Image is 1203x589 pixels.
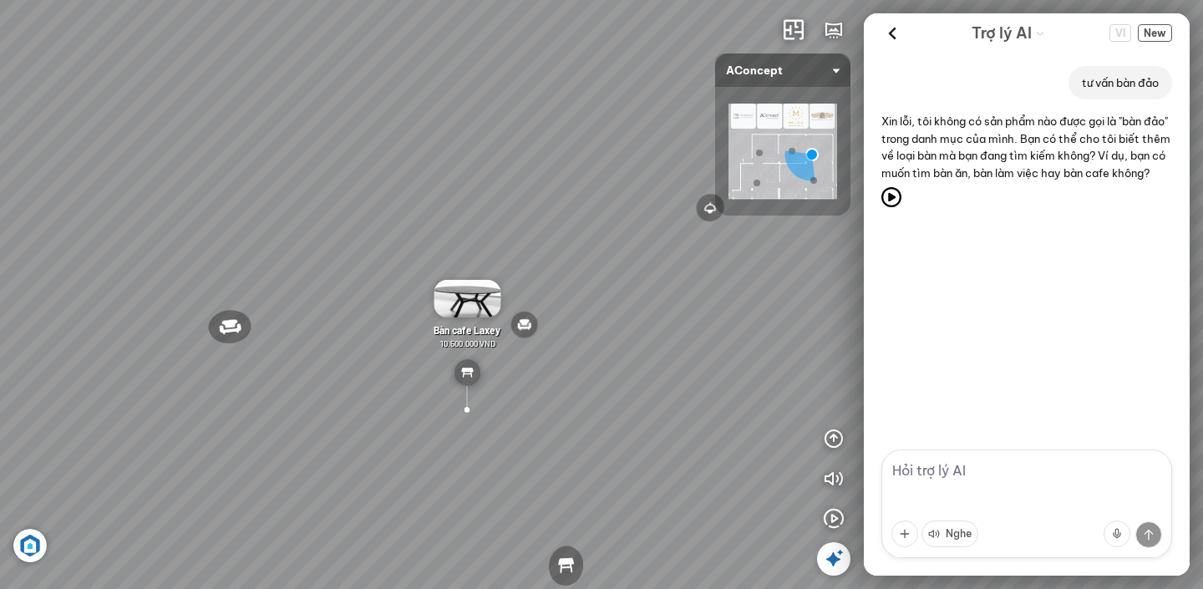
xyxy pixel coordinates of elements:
[881,113,1172,181] p: Xin lỗi, tôi không có sản phẩm nào được gọi là "bàn đảo" trong danh mục của mình. Bạn có thể cho ...
[1082,74,1159,91] p: tư vấn bàn đảo
[921,520,978,547] button: Nghe
[972,20,1045,46] div: AI Guide options
[454,359,480,386] img: table_YREKD739JCN6.svg
[728,104,837,199] img: AConcept_CTMHTJT2R6E4.png
[434,280,500,317] img: B_n_cafe_Laxey_4XGWNAEYRY6G.gif
[13,529,47,562] img: Artboard_6_4x_1_F4RHW9YJWHU.jpg
[439,338,495,348] span: 10.500.000 VND
[1109,24,1131,42] span: VI
[1138,24,1172,42] button: New Chat
[972,22,1032,45] span: Trợ lý AI
[434,324,500,336] span: Bàn cafe Laxey
[1138,24,1172,42] span: New
[1109,24,1131,42] button: Change language
[726,53,840,87] span: AConcept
